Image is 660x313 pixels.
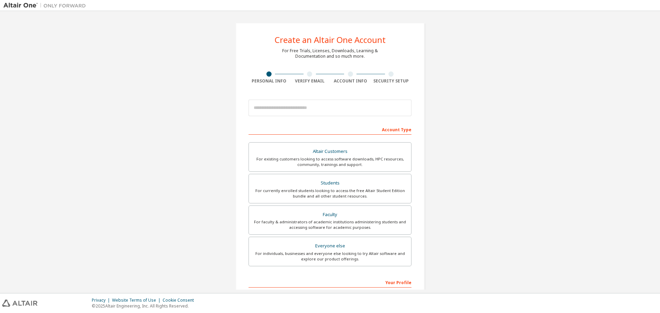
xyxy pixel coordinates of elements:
[92,298,112,303] div: Privacy
[253,156,407,167] div: For existing customers looking to access software downloads, HPC resources, community, trainings ...
[112,298,163,303] div: Website Terms of Use
[2,300,37,307] img: altair_logo.svg
[253,188,407,199] div: For currently enrolled students looking to access the free Altair Student Edition bundle and all ...
[253,178,407,188] div: Students
[275,36,386,44] div: Create an Altair One Account
[289,78,330,84] div: Verify Email
[282,48,378,59] div: For Free Trials, Licenses, Downloads, Learning & Documentation and so much more.
[249,78,289,84] div: Personal Info
[92,303,198,309] p: © 2025 Altair Engineering, Inc. All Rights Reserved.
[249,124,411,135] div: Account Type
[249,277,411,288] div: Your Profile
[253,241,407,251] div: Everyone else
[253,147,407,156] div: Altair Customers
[371,78,412,84] div: Security Setup
[253,219,407,230] div: For faculty & administrators of academic institutions administering students and accessing softwa...
[253,251,407,262] div: For individuals, businesses and everyone else looking to try Altair software and explore our prod...
[330,78,371,84] div: Account Info
[163,298,198,303] div: Cookie Consent
[3,2,89,9] img: Altair One
[253,210,407,220] div: Faculty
